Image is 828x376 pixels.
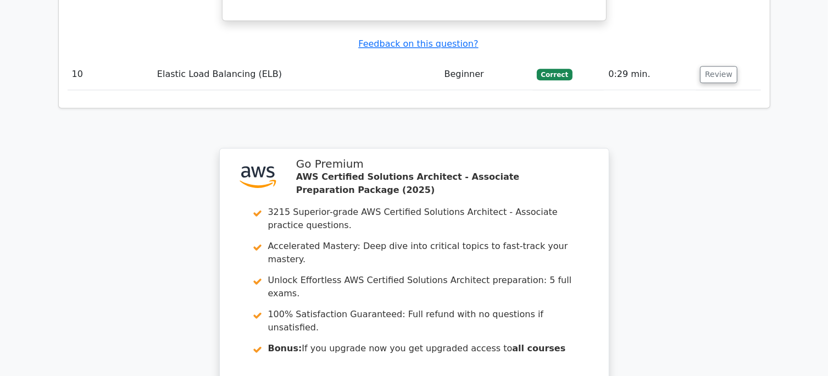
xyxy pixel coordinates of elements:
[358,38,478,49] a: Feedback on this question?
[537,69,573,80] span: Correct
[700,66,737,83] button: Review
[68,59,153,90] td: 10
[604,59,696,90] td: 0:29 min.
[440,59,532,90] td: Beginner
[153,59,440,90] td: Elastic Load Balancing (ELB)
